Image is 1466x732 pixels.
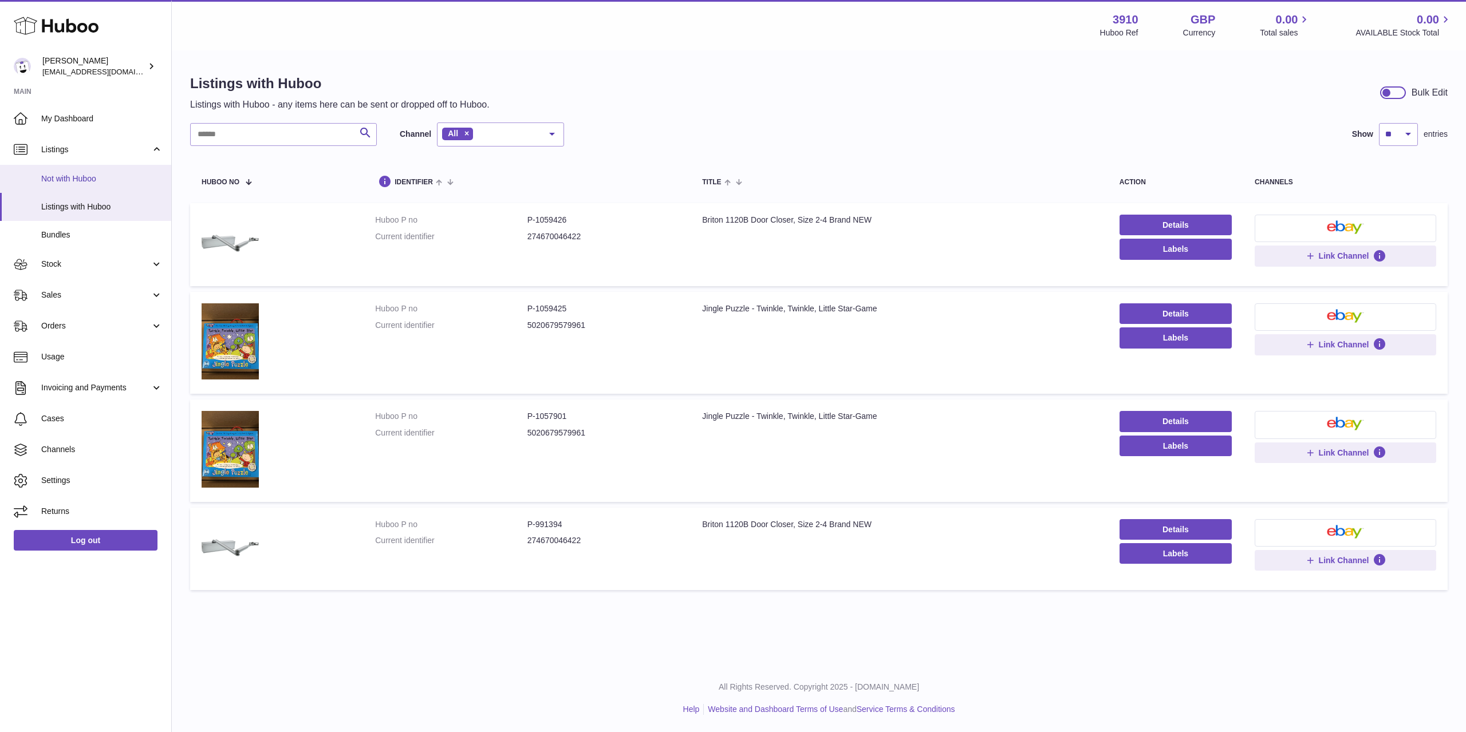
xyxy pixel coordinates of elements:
[527,428,680,438] dd: 5020679579961
[1120,411,1232,432] a: Details
[41,173,163,184] span: Not with Huboo
[41,475,163,486] span: Settings
[375,231,527,242] dt: Current identifier
[202,179,239,186] span: Huboo no
[1260,27,1311,38] span: Total sales
[41,201,163,212] span: Listings with Huboo
[1120,519,1232,540] a: Details
[683,705,700,714] a: Help
[400,129,431,140] label: Channel
[41,321,151,331] span: Orders
[1100,27,1138,38] div: Huboo Ref
[181,682,1457,693] p: All Rights Reserved. Copyright 2025 - [DOMAIN_NAME]
[375,428,527,438] dt: Current identifier
[1424,129,1448,140] span: entries
[1113,12,1138,27] strong: 3910
[1255,246,1436,266] button: Link Channel
[1120,239,1232,259] button: Labels
[202,519,259,576] img: Briton 1120B Door Closer, Size 2-4 Brand NEW
[1255,334,1436,355] button: Link Channel
[1120,179,1232,186] div: action
[702,411,1097,422] div: Jingle Puzzle - Twinkle, Twinkle, Little Star-Game
[527,535,680,546] dd: 274670046422
[448,129,458,138] span: All
[375,303,527,314] dt: Huboo P no
[1120,436,1232,456] button: Labels
[702,519,1097,530] div: Briton 1120B Door Closer, Size 2-4 Brand NEW
[1319,555,1369,565] span: Link Channel
[1276,12,1298,27] span: 0.00
[527,215,680,225] dd: P-1059426
[702,179,721,186] span: title
[41,259,151,270] span: Stock
[1191,12,1215,27] strong: GBP
[1260,12,1311,38] a: 0.00 Total sales
[42,67,168,76] span: [EMAIL_ADDRESS][DOMAIN_NAME]
[190,74,490,93] h1: Listings with Huboo
[1355,27,1452,38] span: AVAILABLE Stock Total
[1327,417,1365,430] img: ebay-small.png
[1255,179,1436,186] div: channels
[1327,220,1365,234] img: ebay-small.png
[41,290,151,300] span: Sales
[41,506,163,517] span: Returns
[42,56,145,77] div: [PERSON_NAME]
[1327,309,1365,323] img: ebay-small.png
[41,413,163,424] span: Cases
[1255,442,1436,463] button: Link Channel
[1352,129,1373,140] label: Show
[375,535,527,546] dt: Current identifier
[202,215,259,272] img: Briton 1120B Door Closer, Size 2-4 Brand NEW
[41,351,163,362] span: Usage
[375,215,527,225] dt: Huboo P no
[14,58,31,75] img: max@shopogolic.net
[527,519,680,530] dd: P-991394
[1319,448,1369,458] span: Link Channel
[190,98,490,111] p: Listings with Huboo - any items here can be sent or dropped off to Huboo.
[1255,550,1436,571] button: Link Channel
[1120,303,1232,324] a: Details
[1120,543,1232,564] button: Labels
[202,303,259,379] img: Jingle Puzzle - Twinkle, Twinkle, Little Star-Game
[41,113,163,124] span: My Dashboard
[395,179,433,186] span: identifier
[14,530,157,551] a: Log out
[375,411,527,422] dt: Huboo P no
[1355,12,1452,38] a: 0.00 AVAILABLE Stock Total
[202,411,259,487] img: Jingle Puzzle - Twinkle, Twinkle, Little Star-Game
[527,303,680,314] dd: P-1059425
[527,411,680,422] dd: P-1057901
[1319,339,1369,350] span: Link Channel
[1120,215,1232,235] a: Details
[1319,251,1369,261] span: Link Channel
[704,704,955,715] li: and
[1120,327,1232,348] button: Labels
[41,230,163,240] span: Bundles
[1417,12,1439,27] span: 0.00
[702,303,1097,314] div: Jingle Puzzle - Twinkle, Twinkle, Little Star-Game
[1412,86,1448,99] div: Bulk Edit
[41,144,151,155] span: Listings
[857,705,955,714] a: Service Terms & Conditions
[375,320,527,331] dt: Current identifier
[527,320,680,331] dd: 5020679579961
[41,382,151,393] span: Invoicing and Payments
[1327,525,1365,539] img: ebay-small.png
[1183,27,1216,38] div: Currency
[702,215,1097,225] div: Briton 1120B Door Closer, Size 2-4 Brand NEW
[708,705,843,714] a: Website and Dashboard Terms of Use
[375,519,527,530] dt: Huboo P no
[527,231,680,242] dd: 274670046422
[41,444,163,455] span: Channels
